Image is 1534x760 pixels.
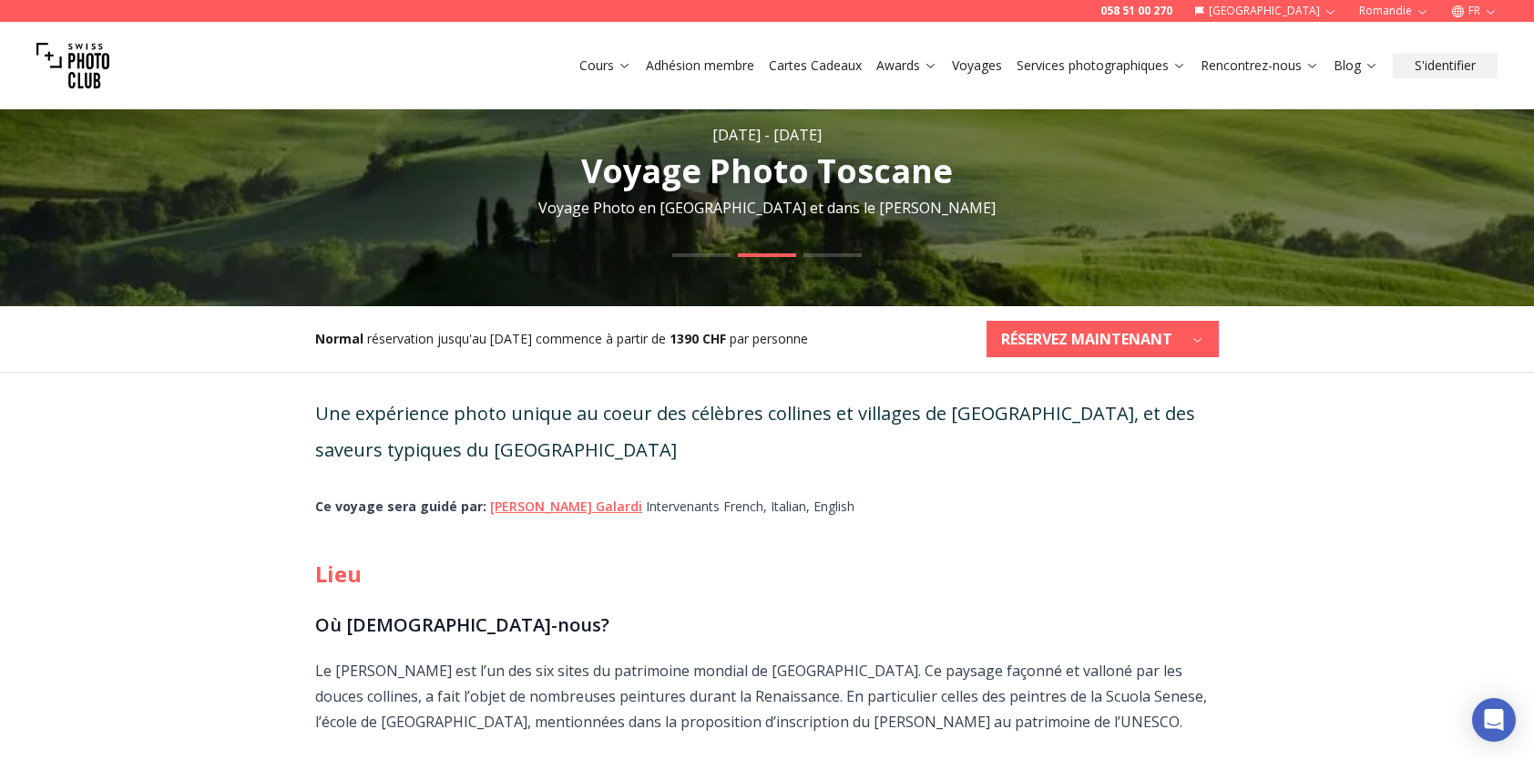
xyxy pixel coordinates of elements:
h2: Lieu [315,560,1219,589]
p: Le [PERSON_NAME] est l’un des six sites du patrimoine mondial de [GEOGRAPHIC_DATA]. Ce paysage fa... [315,658,1219,734]
button: Cartes Cadeaux [762,53,869,78]
button: Awards [869,53,945,78]
button: S'identifier [1393,53,1498,78]
button: Services photographiques [1009,53,1193,78]
button: Rencontrez-nous [1193,53,1326,78]
b: Normal [315,330,363,347]
span: par personne [730,330,808,347]
a: Voyages [952,56,1002,75]
span: Une expérience photo unique au coeur des célèbres collines et villages de [GEOGRAPHIC_DATA], et d... [315,401,1195,462]
a: Adhésion membre [646,56,754,75]
span: réservation jusqu'au [DATE] commence à partir de [367,330,666,347]
img: Swiss photo club [36,29,109,102]
button: Blog [1326,53,1386,78]
div: Intervenants French, Italian, English [315,498,1219,516]
h1: Voyage Photo Toscane [581,153,953,190]
a: Rencontrez-nous [1201,56,1319,75]
a: Awards [876,56,937,75]
div: [DATE] - [DATE] [712,124,822,146]
b: 1390 CHF [670,330,726,347]
a: Blog [1334,56,1378,75]
button: Adhésion membre [639,53,762,78]
a: [PERSON_NAME] Galardi [490,498,642,515]
b: Ce voyage sera guidé par : [315,498,486,515]
a: Cours [579,56,631,75]
h3: Où [DEMOGRAPHIC_DATA]-nous? [315,611,1219,640]
a: 058 51 00 270 [1100,4,1172,18]
div: Open Intercom Messenger [1472,698,1516,742]
button: Voyages [945,53,1009,78]
b: RÉSERVEZ MAINTENANT [1001,328,1172,350]
button: Cours [572,53,639,78]
button: RÉSERVEZ MAINTENANT [987,321,1219,357]
a: Cartes Cadeaux [769,56,862,75]
a: Services photographiques [1017,56,1186,75]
